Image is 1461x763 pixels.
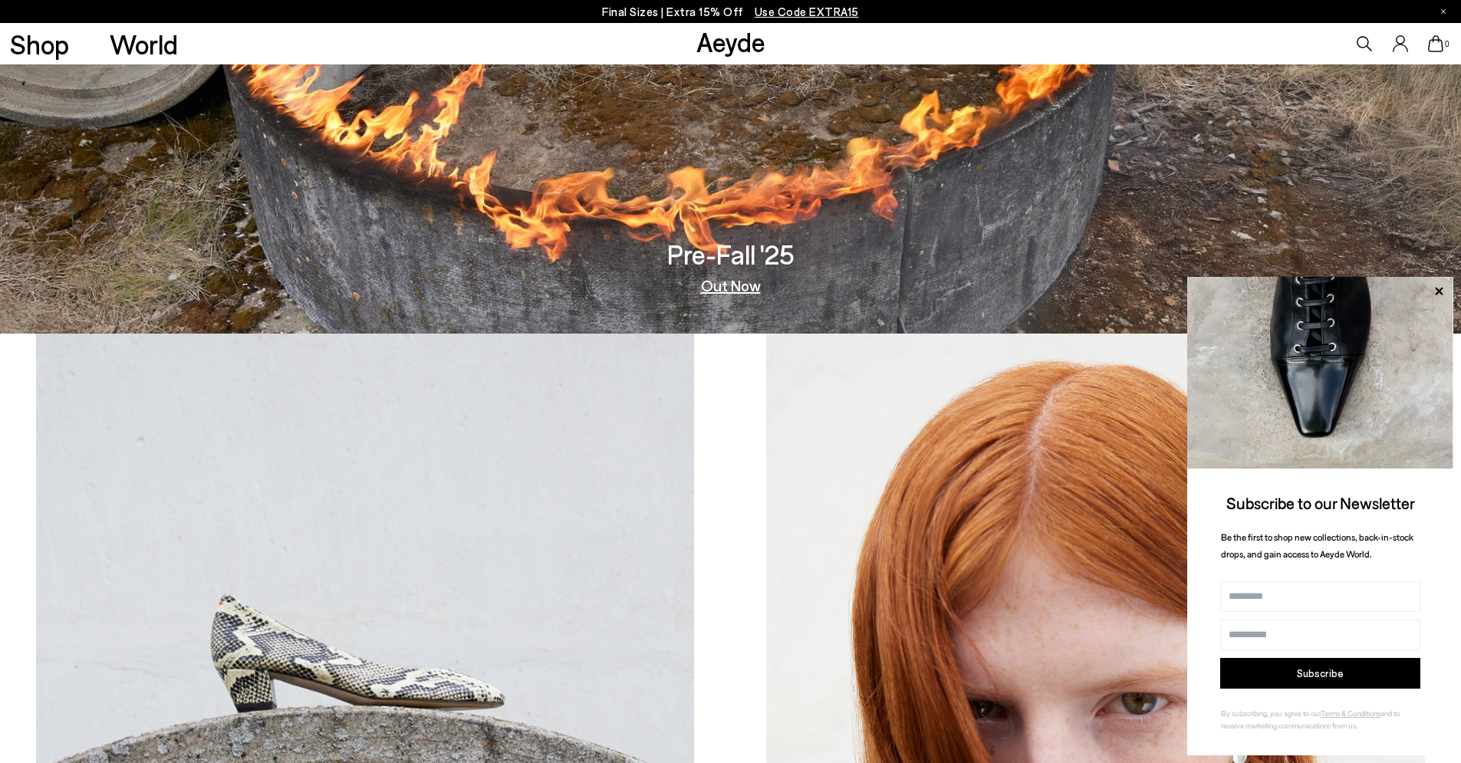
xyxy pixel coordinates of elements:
a: Terms & Conditions [1321,709,1380,718]
a: World [110,31,178,58]
a: Shop [10,31,69,58]
span: Subscribe to our Newsletter [1226,493,1415,512]
span: Navigate to /collections/ss25-final-sizes [755,5,859,18]
h3: Pre-Fall '25 [667,241,795,268]
a: Aeyde [696,25,765,58]
a: 0 [1428,35,1443,52]
span: Be the first to shop new collections, back-in-stock drops, and gain access to Aeyde World. [1221,531,1413,560]
img: ca3f721fb6ff708a270709c41d776025.jpg [1187,277,1453,469]
p: Final Sizes | Extra 15% Off [602,2,859,21]
button: Subscribe [1220,658,1420,689]
span: By subscribing, you agree to our [1221,709,1321,718]
span: 0 [1443,40,1451,48]
a: Out Now [701,278,761,293]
